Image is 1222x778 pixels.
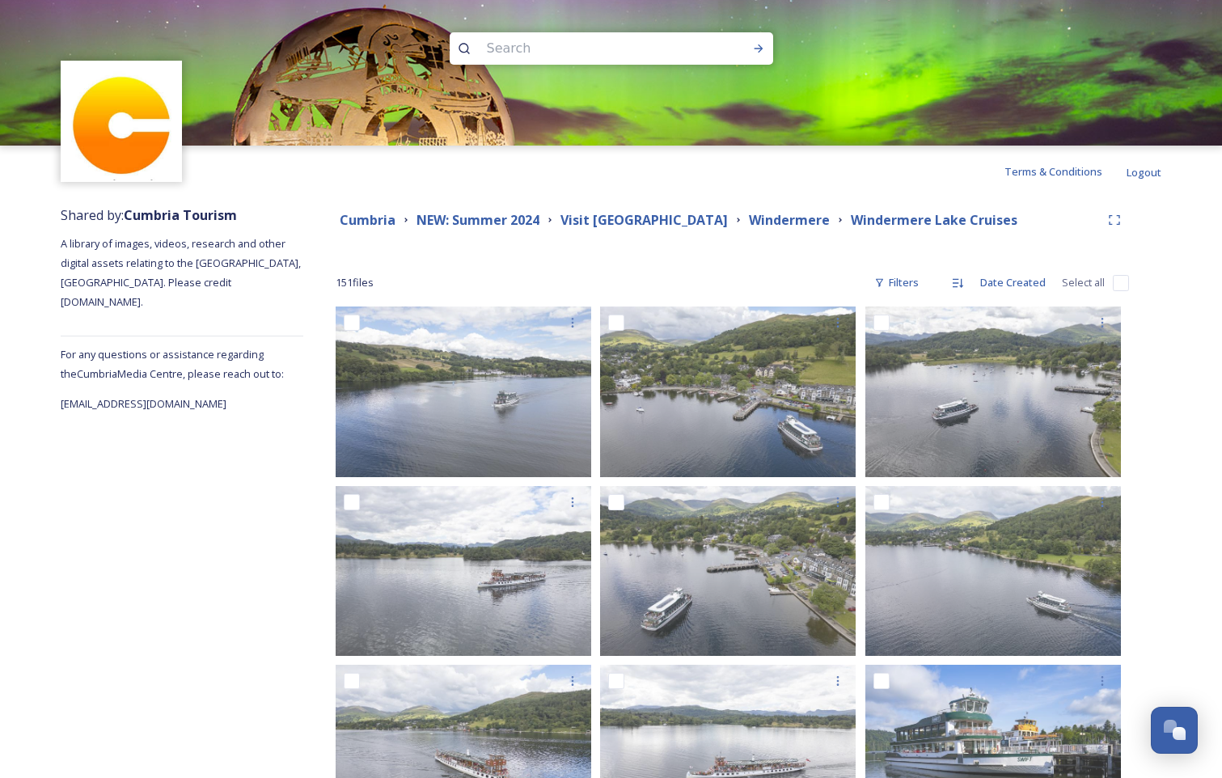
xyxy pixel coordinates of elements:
[61,396,226,411] span: [EMAIL_ADDRESS][DOMAIN_NAME]
[865,307,1121,477] img: CUMBRIATOURISM_240708_PaulMitchell_WindermereCruises_-6.jpg
[63,63,180,180] img: images.jpg
[61,236,303,309] span: A library of images, videos, research and other digital assets relating to the [GEOGRAPHIC_DATA],...
[1127,165,1161,180] span: Logout
[61,347,284,381] span: For any questions or assistance regarding the Cumbria Media Centre, please reach out to:
[600,486,856,657] img: CUMBRIATOURISM_240708_PaulMitchell_WindermereCruises_-7.jpg
[972,267,1054,298] div: Date Created
[124,206,237,224] strong: Cumbria Tourism
[851,211,1017,229] strong: Windermere Lake Cruises
[1004,162,1127,181] a: Terms & Conditions
[749,211,830,229] strong: Windermere
[560,211,728,229] strong: Visit [GEOGRAPHIC_DATA]
[1062,275,1105,290] span: Select all
[600,307,856,477] img: CUMBRIATOURISM_240708_PaulMitchell_WindermereCruises_-8.jpg
[416,211,539,229] strong: NEW: Summer 2024
[1004,164,1102,179] span: Terms & Conditions
[336,486,591,657] img: CUMBRIATOURISM_240708_PaulMitchell_WindermereCruises_-1.jpg
[340,211,395,229] strong: Cumbria
[336,307,591,477] img: CUMBRIATOURISM_240708_PaulMitchell_WindermereCruises_-4.jpg
[866,267,927,298] div: Filters
[1151,707,1198,754] button: Open Chat
[336,275,374,290] span: 151 file s
[61,206,237,224] span: Shared by:
[479,31,700,66] input: Search
[865,486,1121,657] img: CUMBRIATOURISM_240708_PaulMitchell_WindermereCruises_-5.jpg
